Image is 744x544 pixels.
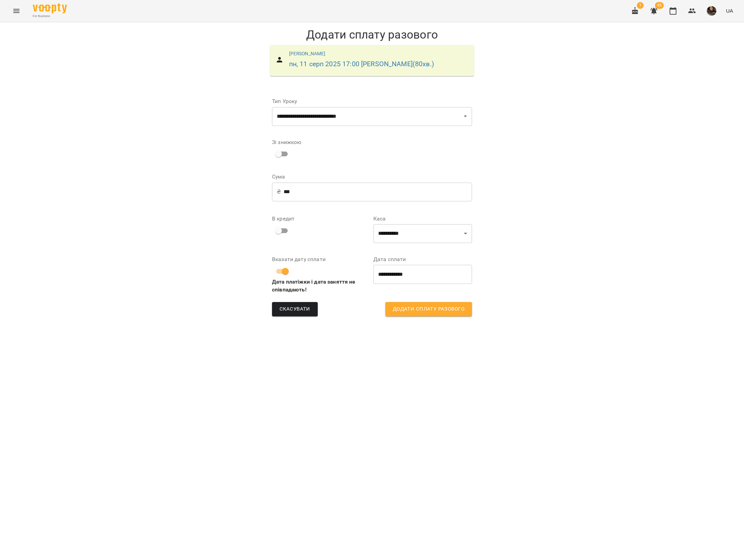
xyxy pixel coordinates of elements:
label: Тип Уроку [272,99,472,104]
span: Скасувати [280,305,310,314]
p: ₴ [277,188,281,196]
img: 50c54b37278f070f9d74a627e50a0a9b.jpg [707,6,716,16]
b: Дата платіжки і дата заняття не співпадають! [272,278,371,294]
span: 1 [637,2,644,9]
label: Каса [373,216,472,221]
label: В кредит [272,216,371,221]
button: Додати сплату разового [385,302,472,316]
h1: Додати сплату разового [267,28,477,42]
span: 45 [655,2,664,9]
label: Сума [272,174,472,180]
label: Зі знижкою [272,140,301,145]
label: Дата сплати [373,257,472,262]
label: Вказати дату сплати [272,257,371,262]
a: [PERSON_NAME] [289,51,326,56]
button: Скасувати [272,302,318,316]
button: UA [723,4,736,17]
span: UA [726,7,733,14]
a: пн, 11 серп 2025 17:00 [PERSON_NAME](80хв.) [289,60,434,68]
span: Додати сплату разового [393,305,464,314]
